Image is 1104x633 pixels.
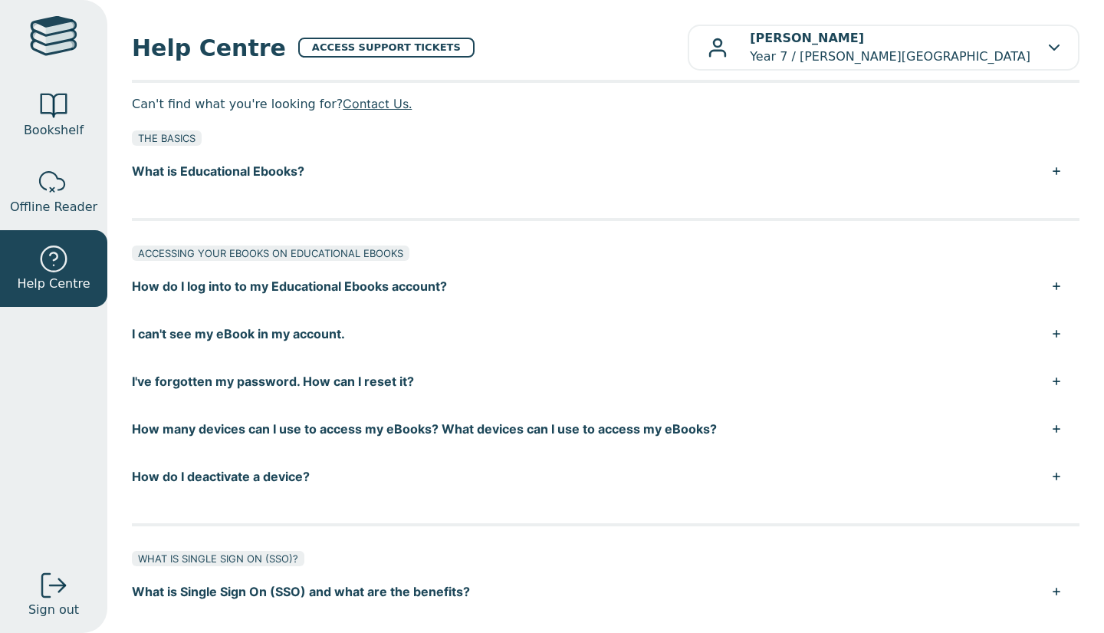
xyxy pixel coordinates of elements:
[132,31,286,65] span: Help Centre
[132,551,304,566] div: WHAT IS SINGLE SIGN ON (SSO)?
[132,262,1079,310] button: How do I log into to my Educational Ebooks account?
[750,29,1030,66] p: Year 7 / [PERSON_NAME][GEOGRAPHIC_DATA]
[298,38,475,58] a: ACCESS SUPPORT TICKETS
[132,92,1079,115] p: Can't find what you're looking for?
[750,31,864,45] b: [PERSON_NAME]
[688,25,1079,71] button: [PERSON_NAME]Year 7 / [PERSON_NAME][GEOGRAPHIC_DATA]
[17,275,90,293] span: Help Centre
[132,453,1079,500] button: How do I deactivate a device?
[28,601,79,619] span: Sign out
[343,96,412,111] a: Contact Us.
[24,121,84,140] span: Bookshelf
[132,147,1079,195] button: What is Educational Ebooks?
[132,130,202,146] div: THE BASICS
[10,198,97,216] span: Offline Reader
[132,568,1079,615] button: What is Single Sign On (SSO) and what are the benefits?
[132,310,1079,358] button: I can't see my eBook in my account.
[132,246,409,261] div: ACCESSING YOUR EBOOKS ON EDUCATIONAL EBOOKS
[132,405,1079,453] button: How many devices can I use to access my eBooks? What devices can I use to access my eBooks?
[132,358,1079,405] button: I've forgotten my password. How can I reset it?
